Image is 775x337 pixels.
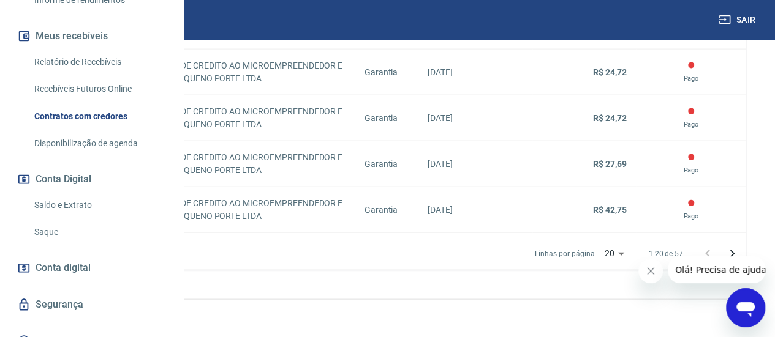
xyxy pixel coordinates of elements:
p: 1-20 de 57 [648,248,683,259]
div: Este contrato já foi pago e os valores foram direcionados para o beneficiário do contrato. [646,198,736,222]
span: Conta digital [36,259,91,276]
iframe: Mensagem da empresa [668,256,765,283]
button: Sair [716,9,760,31]
p: BMP SOCIEDADE DE CREDITO AO MICROEMPREENDEDOR E A EMPRESA DE PEQUENO PORTE LTDA [113,105,344,131]
div: Este contrato já foi pago e os valores foram direcionados para o beneficiário do contrato. [646,152,736,176]
p: [DATE] [428,66,523,79]
p: Pago [646,119,736,130]
p: Linhas por página [535,248,594,259]
iframe: Botão para abrir a janela de mensagens [726,288,765,327]
p: [DATE] [428,204,523,217]
a: Contratos com credores [29,104,168,129]
p: Pago [646,211,736,222]
button: Meus recebíveis [15,23,168,50]
p: Garantia [365,112,409,125]
iframe: Fechar mensagem [638,259,663,283]
p: 2025 © [29,309,746,322]
button: Conta Digital [15,166,168,193]
div: 20 [599,245,629,262]
p: [DATE] [428,112,523,125]
a: Relatório de Recebíveis [29,50,168,75]
a: Saldo e Extrato [29,193,168,218]
button: Próxima página [720,242,744,266]
p: [DATE] [428,158,523,171]
strong: R$ 42,75 [593,205,627,215]
a: Segurança [15,291,168,318]
p: Garantia [365,204,409,217]
strong: R$ 24,72 [593,67,627,77]
p: BMP SOCIEDADE DE CREDITO AO MICROEMPREENDEDOR E A EMPRESA DE PEQUENO PORTE LTDA [113,197,344,223]
a: Saque [29,220,168,245]
p: Garantia [365,158,409,171]
span: Olá! Precisa de ajuda? [7,9,103,18]
strong: R$ 27,69 [593,159,627,169]
p: Pago [646,73,736,84]
p: BMP SOCIEDADE DE CREDITO AO MICROEMPREENDEDOR E A EMPRESA DE PEQUENO PORTE LTDA [113,59,344,85]
div: Este contrato já foi pago e os valores foram direcionados para o beneficiário do contrato. [646,60,736,84]
p: Pago [646,165,736,176]
p: Garantia [365,66,409,79]
a: Disponibilização de agenda [29,131,168,156]
p: BMP SOCIEDADE DE CREDITO AO MICROEMPREENDEDOR E A EMPRESA DE PEQUENO PORTE LTDA [113,151,344,177]
strong: R$ 24,72 [593,113,627,123]
a: Recebíveis Futuros Online [29,76,168,102]
div: Este contrato já foi pago e os valores foram direcionados para o beneficiário do contrato. [646,106,736,130]
a: Conta digital [15,254,168,281]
